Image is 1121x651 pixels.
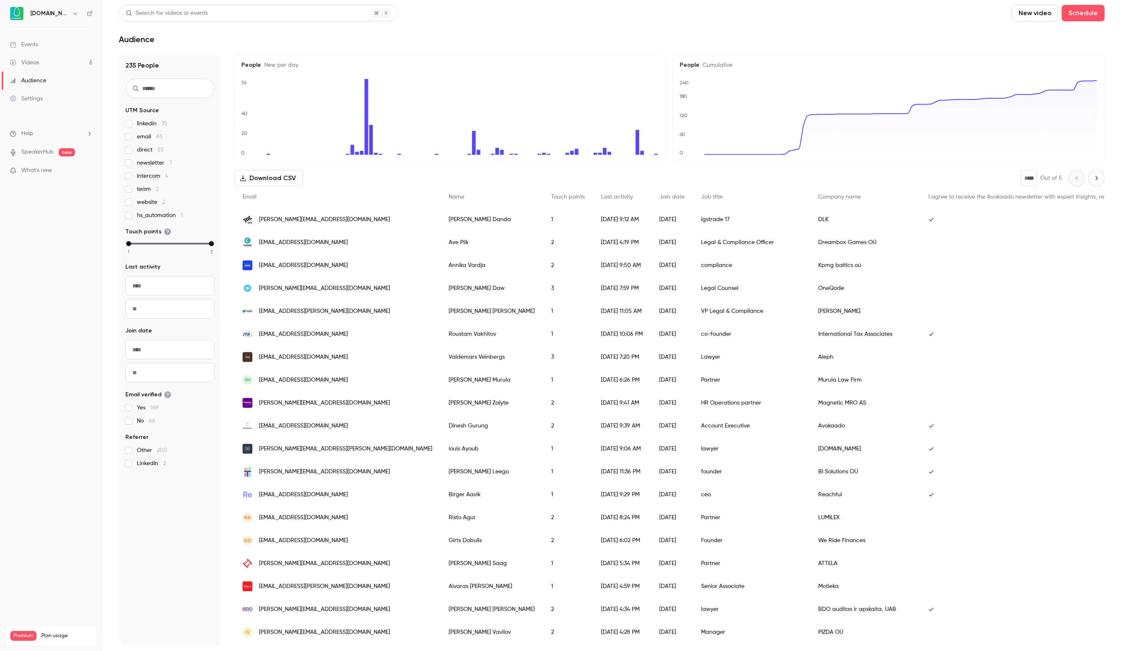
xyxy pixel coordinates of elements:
div: Igstrade 17 [693,208,810,231]
div: Annika Vardja [440,254,543,277]
text: 0 [241,150,245,156]
input: To [125,363,215,382]
div: Partner [693,368,810,391]
img: avokaado.io [243,421,252,431]
div: [DATE] [651,208,693,231]
img: oneqode.com [243,283,252,293]
span: Cumulative [699,62,733,68]
span: 169 [150,405,159,411]
div: [PERSON_NAME] [810,300,920,323]
span: hs_automation [137,211,183,219]
span: Company name [818,194,861,200]
span: Name [449,194,464,200]
button: New video [1012,5,1058,21]
div: [DATE] 11:36 PM [593,460,651,483]
div: [DATE] [651,368,693,391]
span: Premium [10,631,36,641]
span: 2 [163,461,166,466]
div: [DATE] 4:28 PM [593,621,651,644]
div: Ave Piik [440,231,543,254]
div: Valdemars Veinbergs [440,346,543,368]
div: [DATE] 10:06 PM [593,323,651,346]
span: [EMAIL_ADDRESS][DOMAIN_NAME] [259,491,348,499]
text: 120 [679,113,688,118]
span: Join date [659,194,685,200]
img: tarceta.com [243,467,252,477]
div: min [126,241,131,246]
div: [DATE] [651,506,693,529]
span: LinkedIn [137,459,166,468]
span: 65 [156,134,163,140]
span: website [137,198,165,206]
span: direct [137,146,164,154]
div: [DATE] 4:34 PM [593,598,651,621]
div: [PERSON_NAME] Leego [440,460,543,483]
span: Help [21,129,33,138]
span: [EMAIL_ADDRESS][DOMAIN_NAME] [259,353,348,362]
div: Partner [693,506,810,529]
span: 55 [157,147,164,153]
div: Aivaras [PERSON_NAME] [440,575,543,598]
div: [PERSON_NAME] Danda [440,208,543,231]
div: Legal Counsel [693,277,810,300]
text: 0 [679,150,683,156]
text: 76 [241,80,247,86]
div: 1 [543,208,593,231]
div: [DATE] [651,346,693,368]
div: Murula Law Firm [810,368,920,391]
div: louis Ayoub [440,437,543,460]
div: [DATE] 9:39 AM [593,414,651,437]
div: lawyer [693,598,810,621]
div: ATTELA [810,552,920,575]
span: [EMAIL_ADDRESS][PERSON_NAME][DOMAIN_NAME] [259,307,390,316]
div: 1 [543,552,593,575]
div: Founder [693,529,810,552]
img: chanz.com [243,237,252,247]
div: [PERSON_NAME] [PERSON_NAME] [440,300,543,323]
span: 75 [161,121,167,127]
div: [DATE] 9:29 PM [593,483,651,506]
button: Download CSV [234,170,303,186]
div: Magnetic MRO AS [810,391,920,414]
div: [DATE] 6:26 PM [593,368,651,391]
div: Lawyer [693,346,810,368]
span: newsletter [137,159,172,167]
div: [DATE] 9:12 AM [593,208,651,231]
img: dlr.de [243,215,252,224]
span: email [137,133,163,141]
div: [DATE] 9:50 AM [593,254,651,277]
div: Partner [693,552,810,575]
span: [EMAIL_ADDRESS][DOMAIN_NAME] [259,330,348,339]
span: [EMAIL_ADDRESS][DOMAIN_NAME] [259,261,348,270]
span: [EMAIL_ADDRESS][DOMAIN_NAME] [259,422,348,430]
div: [PERSON_NAME] Daw [440,277,543,300]
span: [EMAIL_ADDRESS][PERSON_NAME][DOMAIN_NAME] [259,582,390,591]
span: Last activity [601,194,633,200]
text: 40 [241,111,247,116]
span: 2 [156,186,159,192]
div: [DATE] 8:24 PM [593,506,651,529]
div: [PERSON_NAME] Vavilov [440,621,543,644]
span: Last activity [125,263,160,271]
img: kpmg.com [243,260,252,270]
div: Manager [693,621,810,644]
div: Videos [10,59,39,67]
div: [DATE] [651,460,693,483]
div: 1 [543,323,593,346]
span: [PERSON_NAME][EMAIL_ADDRESS][DOMAIN_NAME] [259,399,390,407]
div: ceo [693,483,810,506]
img: attela.ee [243,558,252,568]
img: mancipatio.net [243,444,252,454]
span: New per day [261,62,298,68]
div: [DATE] [651,598,693,621]
h5: People [241,61,659,69]
div: 1 [543,483,593,506]
span: 3 [210,248,213,255]
span: 1 [128,248,129,255]
div: [DOMAIN_NAME] [810,437,920,460]
div: Account Executive [693,414,810,437]
div: max [209,241,214,246]
span: 1 [181,212,183,218]
img: motieka.com [243,581,252,591]
div: 1 [543,575,593,598]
